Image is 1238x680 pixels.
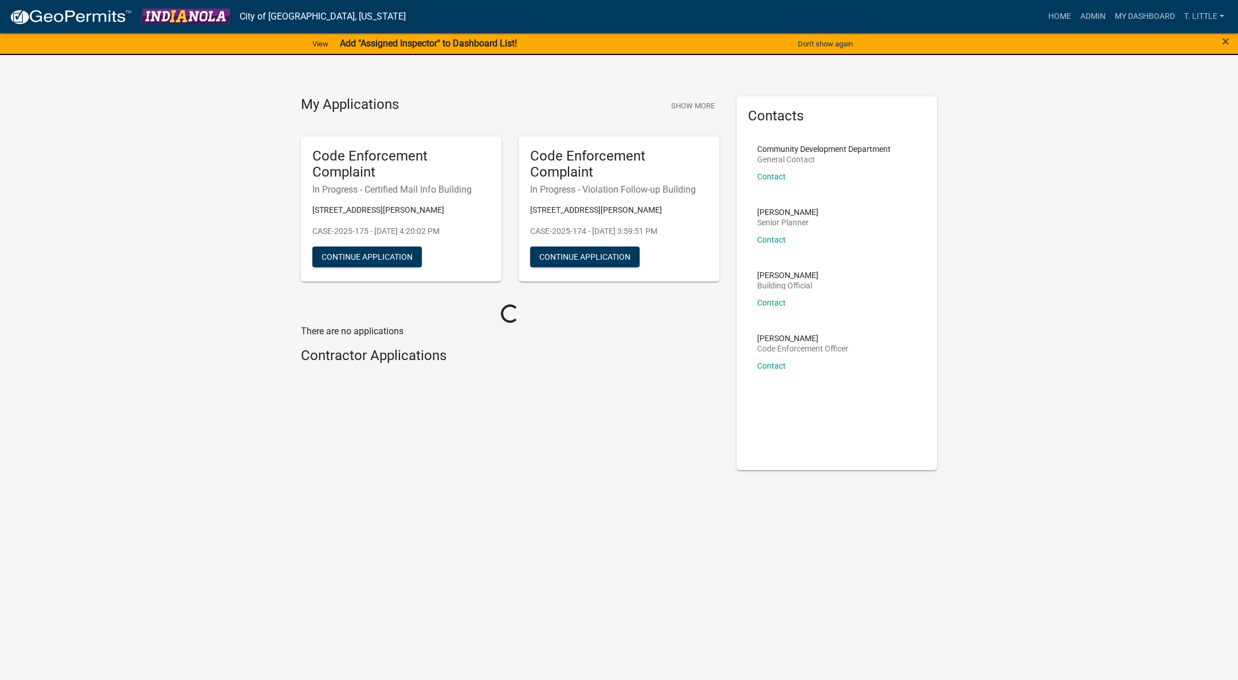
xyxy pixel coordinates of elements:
[312,247,422,267] button: Continue Application
[530,225,708,237] p: CASE-2025-174 - [DATE] 3:59:51 PM
[757,345,848,353] p: Code Enforcement Officer
[757,361,786,370] a: Contact
[757,271,818,279] p: [PERSON_NAME]
[240,7,406,26] a: City of [GEOGRAPHIC_DATA], [US_STATE]
[793,34,857,53] button: Don't show again
[312,204,490,216] p: [STREET_ADDRESS][PERSON_NAME]
[1044,6,1076,28] a: Home
[757,218,818,226] p: Senior Planner
[757,235,786,244] a: Contact
[757,334,848,342] p: [PERSON_NAME]
[301,96,399,114] h4: My Applications
[312,148,490,181] h5: Code Enforcement Complaint
[530,247,640,267] button: Continue Application
[757,172,786,181] a: Contact
[757,282,818,290] p: Building Official
[530,148,708,181] h5: Code Enforcement Complaint
[530,184,708,195] h6: In Progress - Violation Follow-up Building
[757,145,891,153] p: Community Development Department
[1110,6,1180,28] a: My Dashboard
[301,347,719,364] h4: Contractor Applications
[757,155,891,163] p: General Contact
[530,204,708,216] p: [STREET_ADDRESS][PERSON_NAME]
[1222,33,1229,49] span: ×
[312,184,490,195] h6: In Progress - Certified Mail Info Building
[748,108,926,124] h5: Contacts
[141,9,230,24] img: City of Indianola, Iowa
[301,347,719,369] wm-workflow-list-section: Contractor Applications
[757,298,786,307] a: Contact
[1180,6,1229,28] a: T. Little
[312,225,490,237] p: CASE-2025-175 - [DATE] 4:20:02 PM
[1222,34,1229,48] button: Close
[308,34,333,53] a: View
[1076,6,1110,28] a: Admin
[301,325,719,338] p: There are no applications
[340,38,517,49] strong: Add "Assigned Inspector" to Dashboard List!
[757,208,818,216] p: [PERSON_NAME]
[667,96,719,115] button: Show More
